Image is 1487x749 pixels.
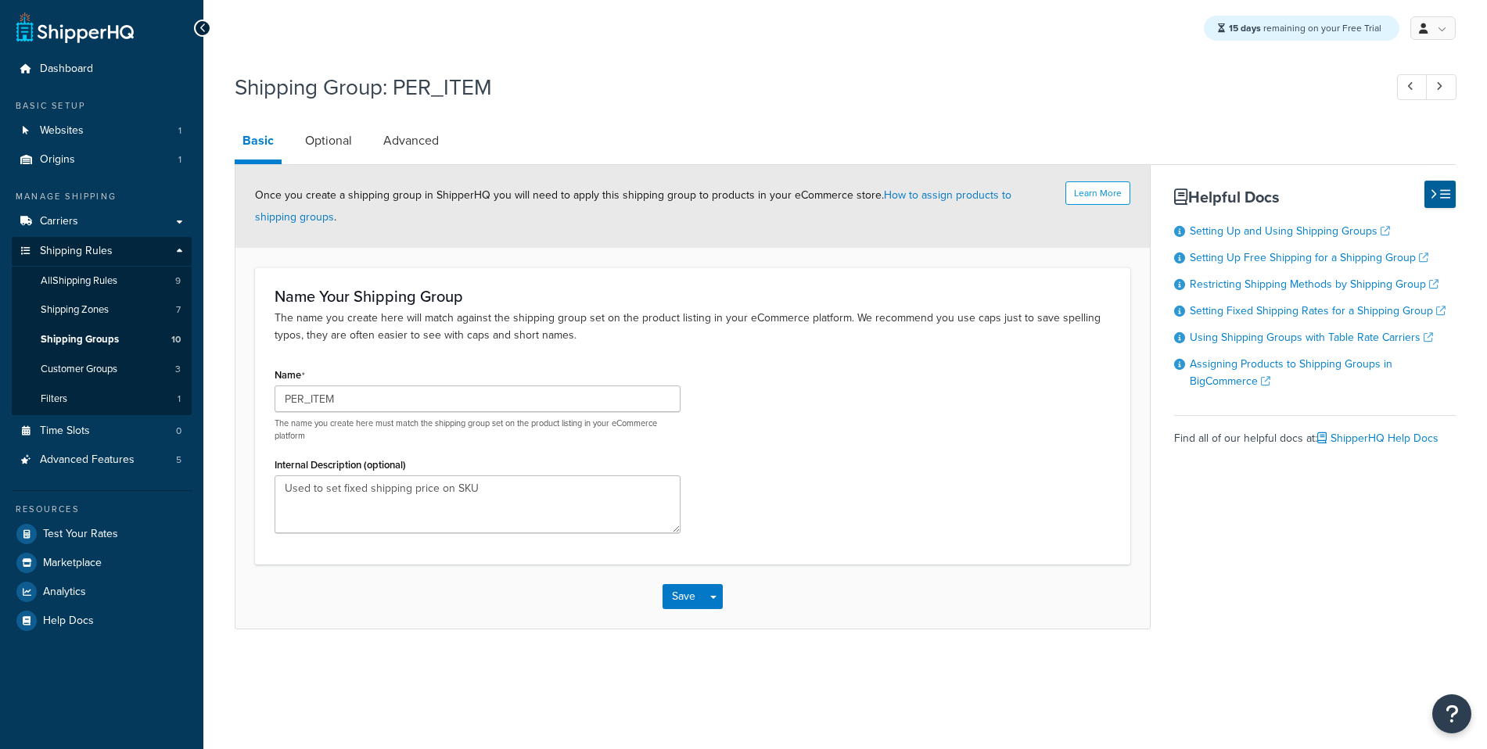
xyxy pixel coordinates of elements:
a: Filters1 [12,385,192,414]
span: All Shipping Rules [41,274,117,288]
button: Open Resource Center [1432,694,1471,733]
span: Origins [40,153,75,167]
span: 1 [178,392,181,406]
span: Analytics [43,586,86,599]
a: Origins1 [12,145,192,174]
label: Internal Description (optional) [275,459,406,471]
a: Test Your Rates [12,520,192,548]
h3: Helpful Docs [1174,188,1456,206]
label: Name [275,369,305,382]
span: Advanced Features [40,453,135,467]
span: 1 [178,124,181,138]
span: 5 [176,453,181,467]
span: Marketplace [43,557,102,570]
span: remaining on your Free Trial [1229,21,1381,35]
a: Optional [297,122,360,159]
a: Marketplace [12,549,192,577]
a: Shipping Groups10 [12,325,192,354]
li: Shipping Zones [12,296,192,324]
div: Manage Shipping [12,190,192,203]
strong: 15 days [1229,21,1261,35]
a: Next Record [1426,74,1456,100]
h1: Shipping Group: PER_ITEM [235,72,1368,102]
a: Setting Fixed Shipping Rates for a Shipping Group [1190,303,1446,319]
li: Websites [12,116,192,145]
span: Once you create a shipping group in ShipperHQ you will need to apply this shipping group to produ... [255,187,1011,225]
li: Time Slots [12,417,192,446]
li: Advanced Features [12,446,192,475]
a: ShipperHQ Help Docs [1317,430,1439,446]
span: Customer Groups [41,363,117,376]
a: Carriers [12,207,192,236]
a: Previous Record [1397,74,1428,100]
p: The name you create here must match the shipping group set on the product listing in your eCommer... [275,418,681,442]
span: Websites [40,124,84,138]
p: The name you create here will match against the shipping group set on the product listing in your... [275,310,1111,344]
a: Dashboard [12,55,192,84]
span: 0 [176,425,181,438]
span: 7 [176,303,181,317]
span: Shipping Zones [41,303,109,317]
a: Using Shipping Groups with Table Rate Carriers [1190,329,1433,346]
span: Shipping Groups [41,333,119,346]
li: Origins [12,145,192,174]
a: Assigning Products to Shipping Groups in BigCommerce [1190,356,1392,389]
li: Shipping Rules [12,237,192,415]
textarea: Used to set fixed shipping price on SKU [275,475,681,533]
span: Carriers [40,215,78,228]
div: Find all of our helpful docs at: [1174,415,1456,450]
a: Shipping Zones7 [12,296,192,324]
a: Shipping Rules [12,237,192,266]
li: Filters [12,385,192,414]
div: Basic Setup [12,99,192,113]
a: Help Docs [12,607,192,635]
a: Websites1 [12,116,192,145]
li: Shipping Groups [12,325,192,354]
a: Setting Up and Using Shipping Groups [1190,223,1390,239]
a: Restricting Shipping Methods by Shipping Group [1190,276,1439,292]
a: Basic [235,122,282,164]
a: Customer Groups3 [12,355,192,384]
span: 10 [171,333,181,346]
span: 9 [175,274,181,288]
div: Resources [12,503,192,516]
span: 3 [175,363,181,376]
button: Learn More [1065,181,1130,205]
a: AllShipping Rules9 [12,267,192,296]
li: Customer Groups [12,355,192,384]
span: Help Docs [43,615,94,628]
button: Save [663,584,705,609]
button: Hide Help Docs [1424,181,1456,208]
span: Time Slots [40,425,90,438]
a: Setting Up Free Shipping for a Shipping Group [1190,249,1428,266]
h3: Name Your Shipping Group [275,288,1111,305]
span: Shipping Rules [40,245,113,258]
a: Advanced [375,122,447,159]
span: 1 [178,153,181,167]
span: Filters [41,392,67,406]
a: Advanced Features5 [12,446,192,475]
span: Dashboard [40,63,93,76]
a: Time Slots0 [12,417,192,446]
span: Test Your Rates [43,528,118,541]
a: Analytics [12,578,192,606]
